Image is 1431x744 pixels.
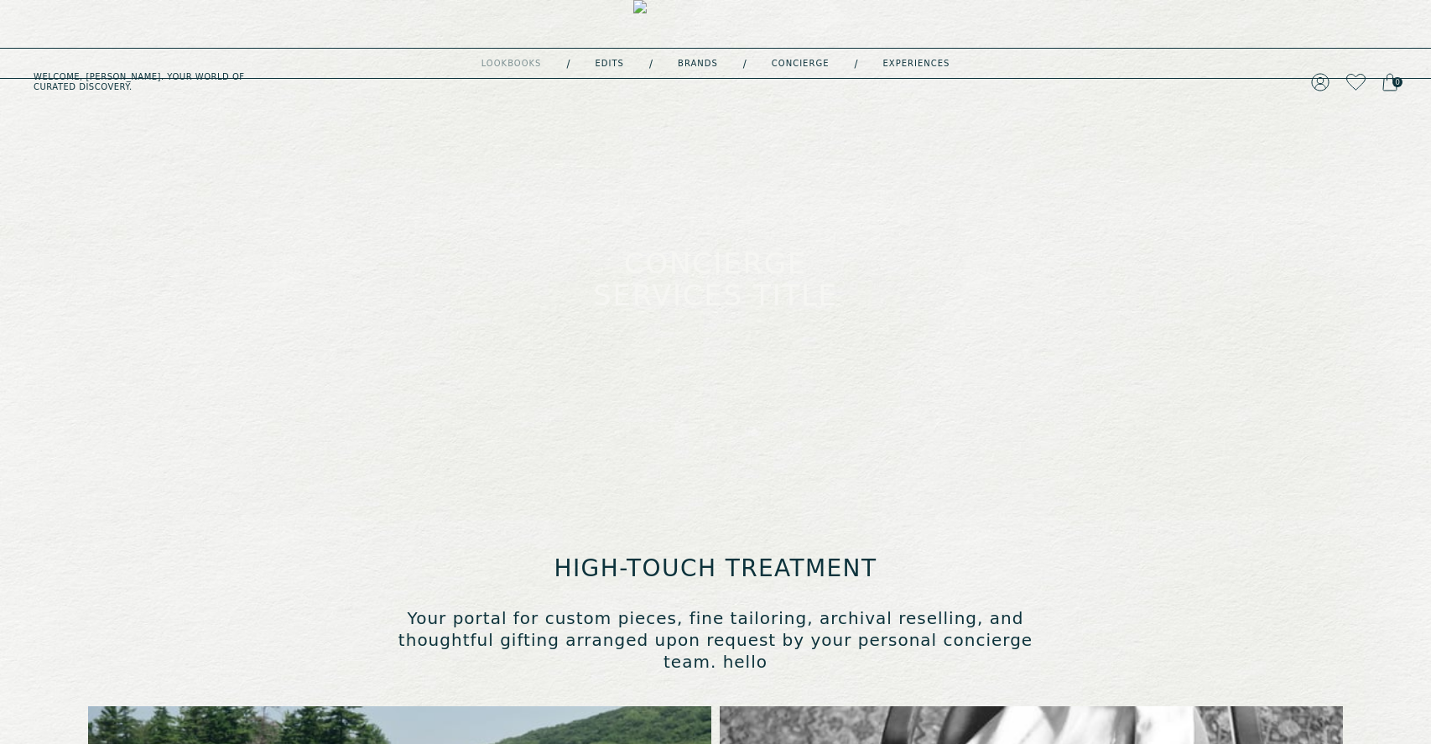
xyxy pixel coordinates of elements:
div: / [854,57,857,70]
h2: high-touch treatment [388,556,1043,582]
div: / [566,57,570,70]
a: lookbooks [481,60,542,68]
p: Your portal for custom pieces, fine tailoring, archival reselling, and thoughtful gifting arrange... [388,607,1043,673]
a: 0 [1382,70,1397,94]
div: / [743,57,747,70]
a: Brands [678,60,718,68]
a: experiences [883,60,950,68]
span: 0 [1392,77,1402,87]
h1: Concierge services title [547,248,884,311]
h5: Welcome, [PERSON_NAME] . Your world of curated discovery. [34,72,443,92]
a: concierge [772,60,830,68]
div: / [649,57,653,70]
a: Edits [596,60,624,68]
